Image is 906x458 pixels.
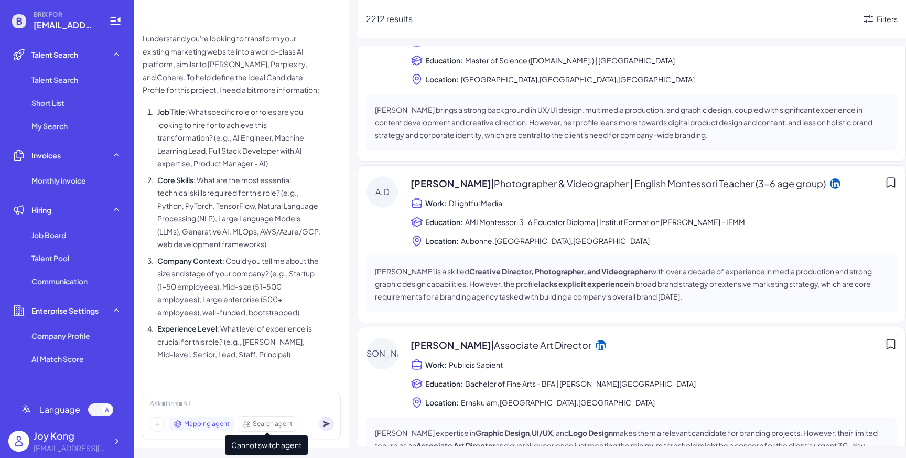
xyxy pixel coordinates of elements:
[31,121,68,131] span: My Search
[411,176,826,190] span: [PERSON_NAME]
[34,10,96,19] span: BRIX FOR
[366,338,398,369] div: [PERSON_NAME]
[491,339,591,351] span: | Associate Art Director
[538,279,629,289] strong: lacks explicit experience
[465,377,696,390] span: Bachelor of Fine Arts - BFA | [PERSON_NAME][GEOGRAPHIC_DATA]
[465,216,745,228] span: AMI Montessori 3-6 Educator Diploma | Institut Formation [PERSON_NAME] - IFMM
[31,331,90,341] span: Company Profile
[155,254,321,319] li: : Could you tell me about the size and stage of your company? (e.g., Startup (1-50 employees), Mi...
[157,256,222,265] strong: Company Context
[31,205,51,215] span: Hiring
[225,435,308,455] span: Cannot switch agent
[155,105,321,170] li: : What specific role or roles are you looking to hire for to achieve this transformation? (e.g., ...
[253,419,293,429] span: Search agent
[31,49,78,60] span: Talent Search
[31,74,78,85] span: Talent Search
[366,176,398,208] div: A.D
[461,396,655,409] span: Ernakulam,[GEOGRAPHIC_DATA],[GEOGRAPHIC_DATA]
[375,265,889,303] p: [PERSON_NAME] is a skilled with over a decade of experience in media production and strong graphi...
[157,324,217,333] strong: Experience Level
[31,253,69,263] span: Talent Pool
[366,13,413,24] span: 2212 results
[31,150,61,161] span: Invoices
[184,419,230,429] span: Mapping agent
[8,431,29,452] img: user_logo.png
[40,403,80,416] span: Language
[155,322,321,361] li: : What level of experience is crucial for this role? (e.g., [PERSON_NAME], Mid-level, Senior, Lea...
[34,443,107,454] div: joy@joinbrix.com
[31,230,66,240] span: Job Board
[411,338,591,352] span: [PERSON_NAME]
[476,428,530,438] strong: Graphic Design
[34,429,107,443] div: Joy Kong
[425,74,459,84] span: Location:
[449,197,503,209] span: DLightful Media
[569,428,613,438] strong: Logo Design
[425,397,459,408] span: Location:
[31,98,64,108] span: Short List
[425,217,463,227] span: Education:
[31,175,86,186] span: Monthly invoice
[425,236,459,246] span: Location:
[877,14,898,25] div: Filters
[31,305,99,316] span: Enterprise Settings
[461,73,695,86] span: [GEOGRAPHIC_DATA],[GEOGRAPHIC_DATA],[GEOGRAPHIC_DATA]
[157,175,193,185] strong: Core Skills
[425,359,447,370] span: Work:
[469,267,651,276] strong: Creative Director, Photographer, and Videographer
[157,107,185,116] strong: Job Title
[143,32,321,97] p: I understand you're looking to transform your existing marketing website into a world-class AI pl...
[155,174,321,251] li: : What are the most essential technical skills required for this role? (e.g., Python, PyTorch, Te...
[34,19,96,31] span: joy@joinbrix.com
[31,276,88,286] span: Communication
[425,198,447,208] span: Work:
[31,354,84,364] span: AI Match Score
[416,441,495,450] strong: Associate Art Director
[491,177,826,189] span: | Photographer & Videographer | English Montessori Teacher (3-6 age group)
[425,378,463,389] span: Education:
[375,103,889,141] p: [PERSON_NAME] brings a strong background in UX/UI design, multimedia production, and graphic desi...
[465,54,675,67] span: Master of Science ([DOMAIN_NAME].) | [GEOGRAPHIC_DATA]
[532,428,553,438] strong: UI/UX
[425,55,463,66] span: Education:
[461,235,650,247] span: Aubonne,[GEOGRAPHIC_DATA],[GEOGRAPHIC_DATA]
[449,358,504,371] span: Publicis Sapient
